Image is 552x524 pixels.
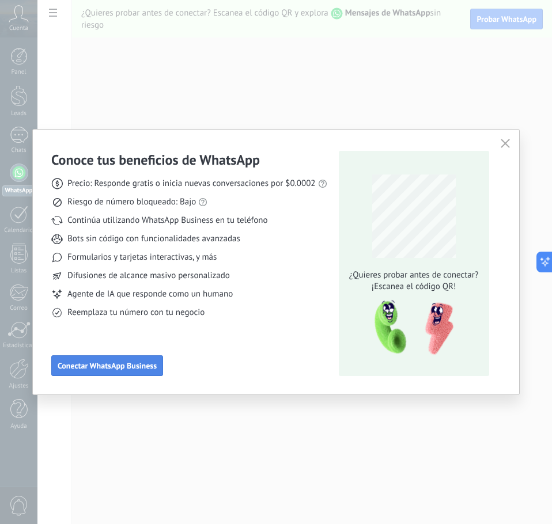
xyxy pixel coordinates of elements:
h3: Conoce tus beneficios de WhatsApp [51,151,260,169]
button: Conectar WhatsApp Business [51,355,163,376]
span: Reemplaza tu número con tu negocio [67,307,205,318]
span: Precio: Responde gratis o inicia nuevas conversaciones por $0.0002 [67,178,316,189]
span: Formularios y tarjetas interactivas, y más [67,252,217,263]
span: ¡Escanea el código QR! [346,281,482,293]
span: Continúa utilizando WhatsApp Business en tu teléfono [67,215,267,226]
span: Agente de IA que responde como un humano [67,288,233,300]
span: Difusiones de alcance masivo personalizado [67,270,230,282]
span: Bots sin código con funcionalidades avanzadas [67,233,240,245]
img: qr-pic-1x.png [365,297,456,359]
span: Riesgo de número bloqueado: Bajo [67,196,196,208]
span: ¿Quieres probar antes de conectar? [346,269,482,281]
span: Conectar WhatsApp Business [58,362,157,370]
